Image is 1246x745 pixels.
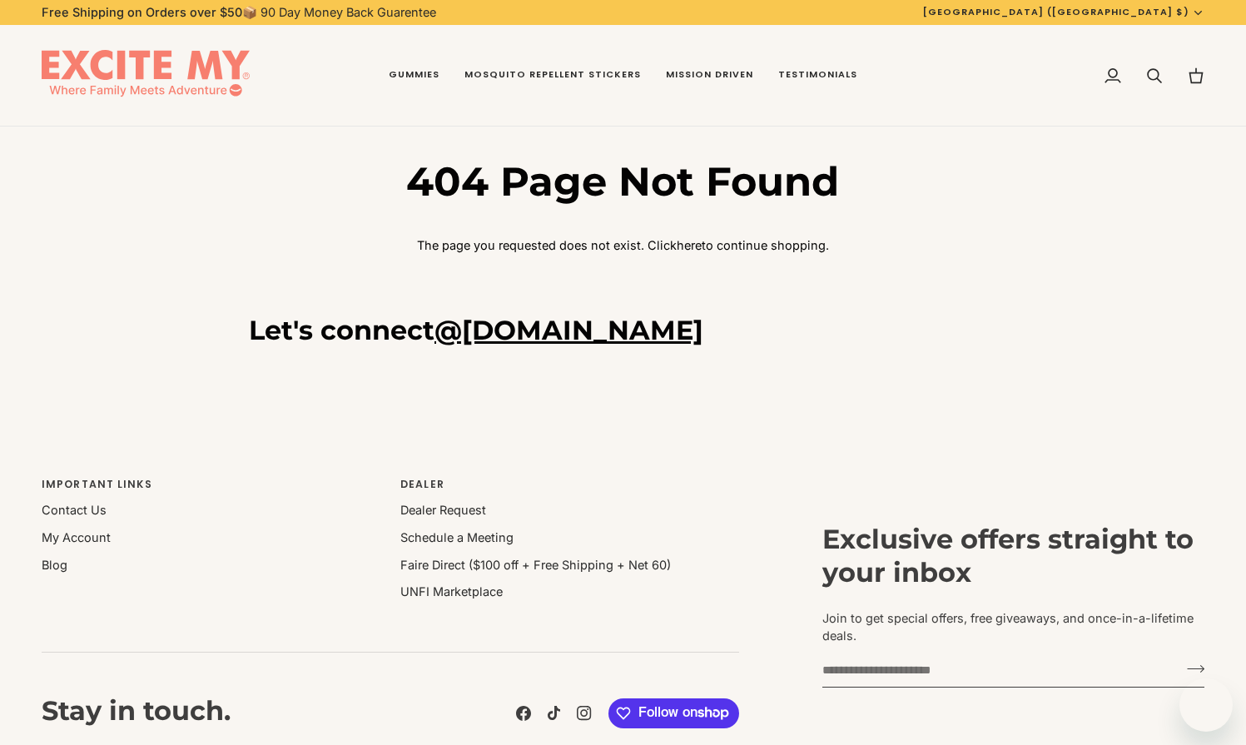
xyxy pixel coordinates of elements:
[653,25,766,127] a: Mission Driven
[400,558,671,572] a: Faire Direct ($100 off + Free Shipping + Net 60)
[400,530,514,544] a: Schedule a Meeting
[42,503,107,517] a: Contact Us
[822,609,1204,646] p: Join to get special offers, free giveaways, and once-in-a-lifetime deals.
[42,530,111,544] a: My Account
[452,25,653,127] a: Mosquito Repellent Stickers
[376,156,869,206] h1: 404 Page Not Found
[42,3,436,22] p: 📦 90 Day Money Back Guarentee
[434,314,703,346] a: @[DOMAIN_NAME]
[666,68,753,82] span: Mission Driven
[42,5,242,19] strong: Free Shipping on Orders over $50
[822,655,1177,686] input: your-email@example.com
[911,5,1217,19] button: [GEOGRAPHIC_DATA] ([GEOGRAPHIC_DATA] $)
[42,694,231,733] h3: Stay in touch.
[400,477,739,501] p: Dealer
[1179,678,1233,732] iframe: Button to launch messaging window
[42,558,67,572] a: Blog
[464,68,641,82] span: Mosquito Repellent Stickers
[400,503,486,517] a: Dealer Request
[677,238,702,252] a: here
[376,25,452,127] a: Gummies
[766,25,870,127] a: Testimonials
[249,314,998,347] h3: Let's connect
[376,236,869,255] p: The page you requested does not exist. Click to continue shopping.
[822,523,1204,589] h3: Exclusive offers straight to your inbox
[42,50,250,102] img: EXCITE MY®
[400,584,503,598] a: UNFI Marketplace
[389,68,439,82] span: Gummies
[778,68,857,82] span: Testimonials
[42,477,380,501] p: Important Links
